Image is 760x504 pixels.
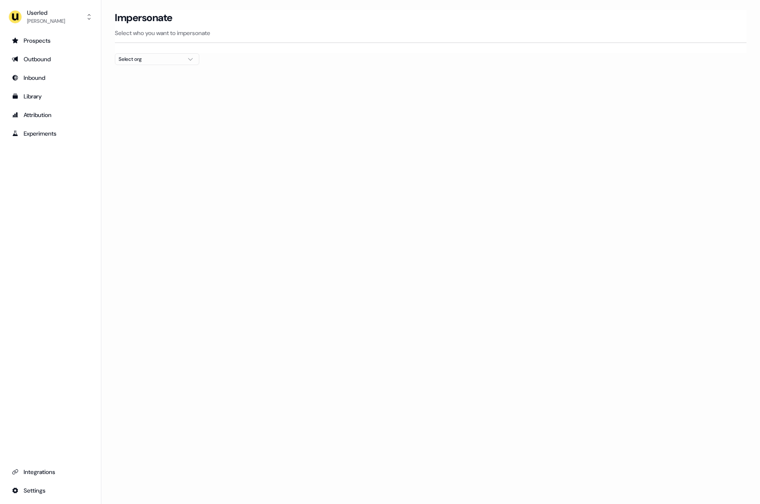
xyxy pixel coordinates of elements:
div: Select org [119,55,182,63]
a: Go to integrations [7,465,94,479]
p: Select who you want to impersonate [115,29,746,37]
div: Prospects [12,36,89,45]
div: Userled [27,8,65,17]
div: Integrations [12,468,89,476]
a: Go to templates [7,90,94,103]
div: Inbound [12,74,89,82]
div: Outbound [12,55,89,63]
div: Library [12,92,89,101]
a: Go to Inbound [7,71,94,84]
div: [PERSON_NAME] [27,17,65,25]
a: Go to integrations [7,484,94,497]
a: Go to prospects [7,34,94,47]
h3: Impersonate [115,11,173,24]
div: Attribution [12,111,89,119]
button: Select org [115,53,199,65]
div: Experiments [12,129,89,138]
button: Userled[PERSON_NAME] [7,7,94,27]
a: Go to outbound experience [7,52,94,66]
a: Go to attribution [7,108,94,122]
a: Go to experiments [7,127,94,140]
div: Settings [12,486,89,495]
